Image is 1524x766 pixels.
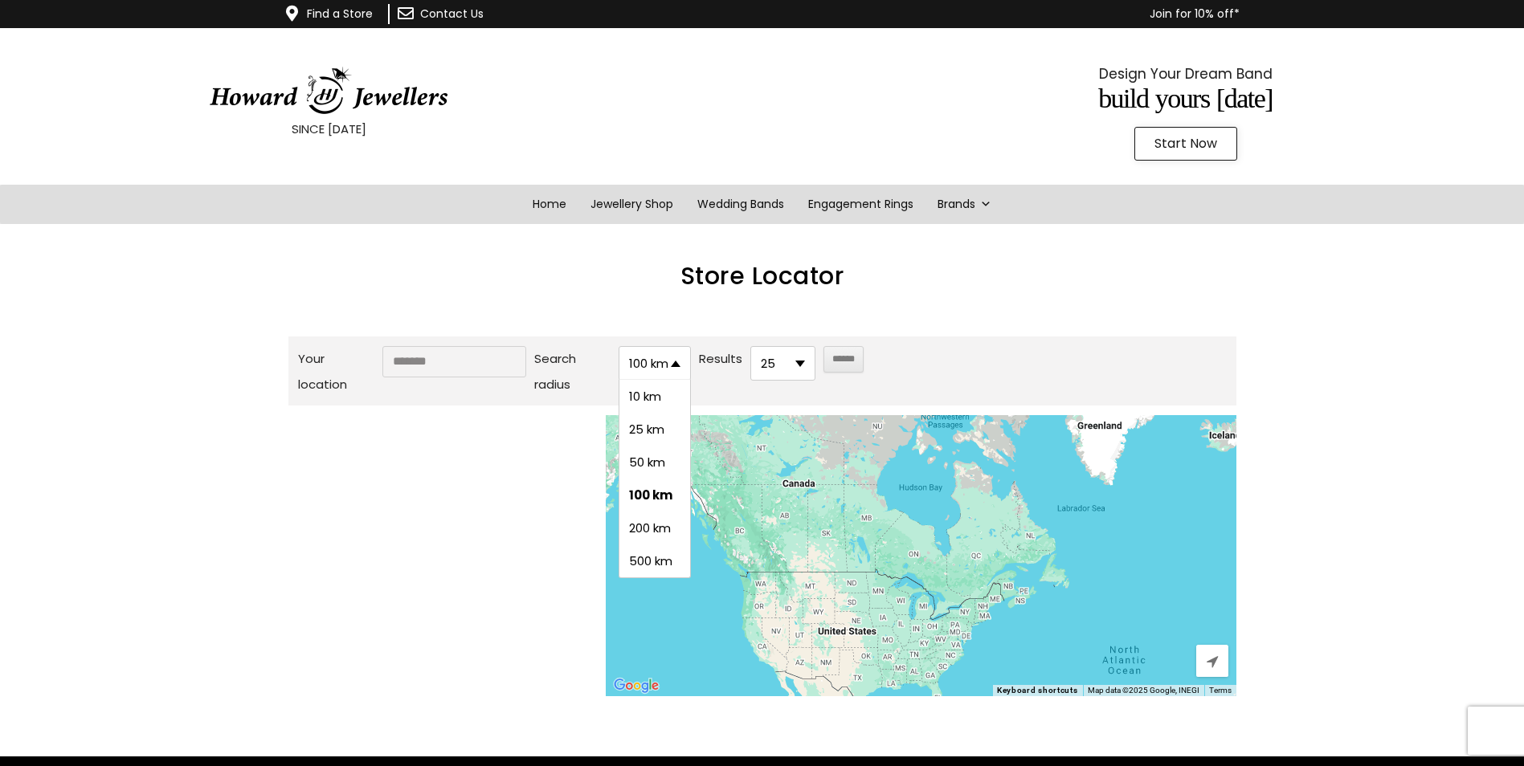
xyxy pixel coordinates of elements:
a: Start Now [1134,127,1237,161]
span:  [1207,654,1218,669]
label: Your location [298,346,374,397]
li: 500 km [619,544,690,577]
a: Contact Us [420,6,484,22]
label: Results [699,346,742,372]
li: 25 km [619,413,690,446]
li: 50 km [619,446,690,479]
p: SINCE [DATE] [40,119,618,140]
a: Brands [925,185,1003,224]
a: Jewellery Shop [578,185,685,224]
li: 200 km [619,511,690,544]
span: Start Now [1154,137,1217,150]
p: Design Your Dream Band [897,62,1474,86]
span: Build Yours [DATE] [1098,84,1273,113]
li: 100 km [619,479,690,511]
a: Wedding Bands [685,185,796,224]
a: Terms [1209,686,1232,695]
h2: Store Locator [288,264,1236,288]
img: HowardJewellersLogo-04 [208,67,449,115]
img: Google [610,675,663,696]
span: 100 km [619,347,690,380]
a: Home [521,185,578,224]
span: Map data ©2025 Google, INEGI [1088,686,1199,695]
a: Engagement Rings [796,185,925,224]
label: Search radius [534,346,611,397]
a: Open this area in Google Maps (opens a new window) [610,675,663,696]
button: Keyboard shortcuts [997,685,1078,696]
span: 25 [751,347,815,380]
li: 10 km [619,380,690,413]
p: Join for 10% off* [578,4,1240,24]
a: Find a Store [307,6,373,22]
